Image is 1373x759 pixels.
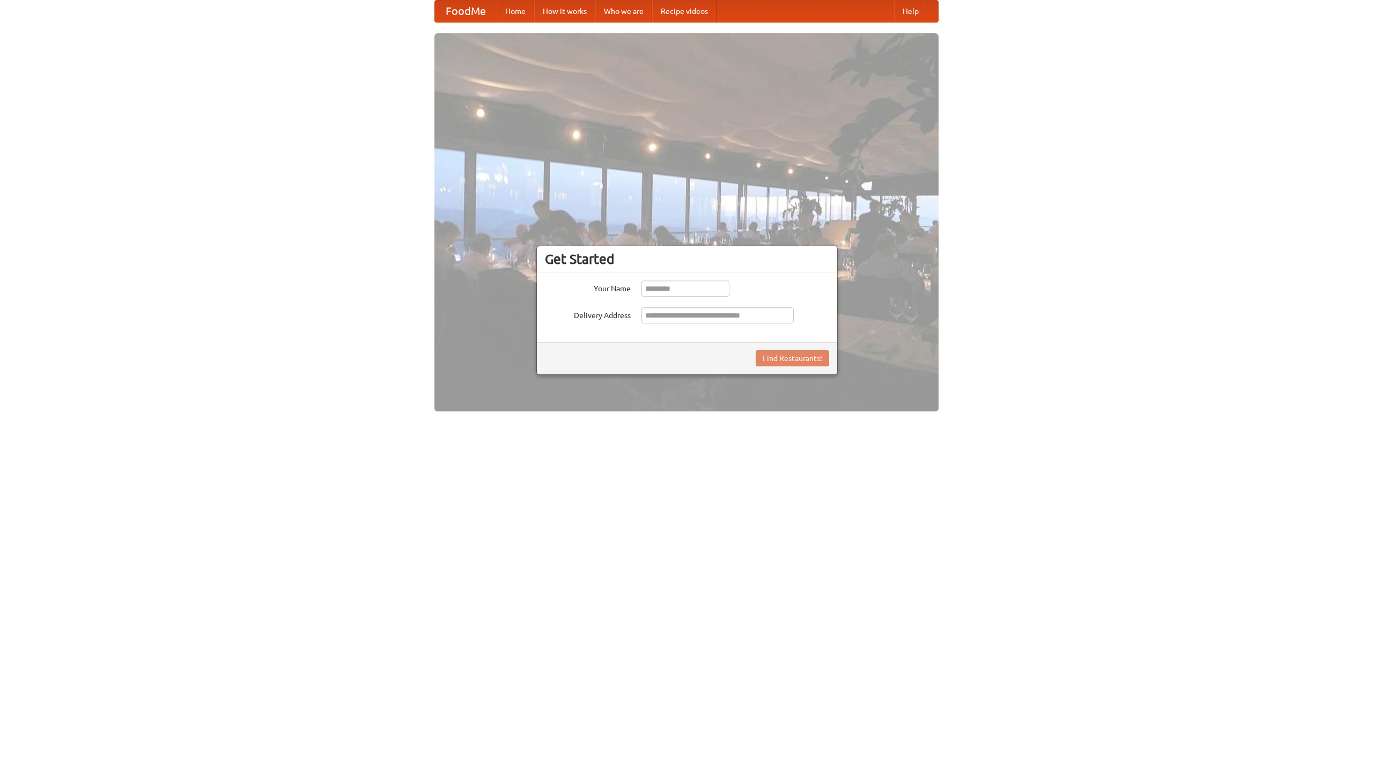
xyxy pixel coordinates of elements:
a: Who we are [595,1,652,22]
a: Home [497,1,534,22]
h3: Get Started [545,251,829,267]
a: Recipe videos [652,1,717,22]
label: Your Name [545,281,631,294]
a: FoodMe [435,1,497,22]
a: Help [894,1,927,22]
a: How it works [534,1,595,22]
label: Delivery Address [545,307,631,321]
button: Find Restaurants! [756,350,829,366]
